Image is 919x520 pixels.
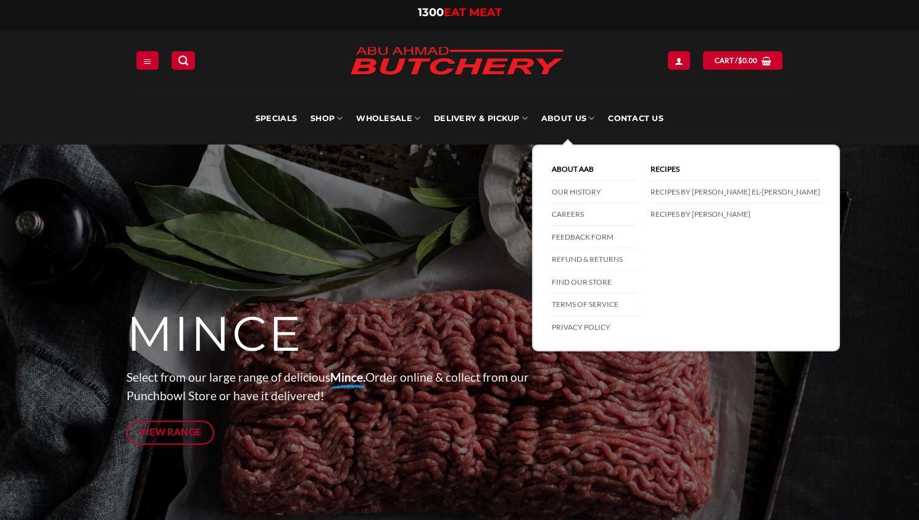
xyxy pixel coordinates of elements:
span: View Range [139,424,202,440]
span: Select from our large range of delicious Order online & collect from our Punchbowl Store or have ... [127,370,529,403]
a: About Us [541,93,594,145]
a: Search [172,51,195,69]
a: Login [668,51,690,69]
span: Cart / [715,55,758,66]
span: 1300 [418,6,444,19]
a: About AAB [552,158,638,181]
a: Terms of Service [552,293,638,316]
span: EAT MEAT [444,6,502,19]
span: MINCE [127,304,302,364]
a: Our History [552,181,638,204]
a: Specials [256,93,297,145]
a: View Range [127,421,215,445]
a: Feedback Form [552,226,638,249]
a: Menu [136,51,159,69]
a: Careers [552,203,638,226]
a: Recipes [651,158,820,181]
a: Contact Us [608,93,663,145]
a: 1300EAT MEAT [418,6,502,19]
a: Recipes by [PERSON_NAME] El-[PERSON_NAME] [651,181,820,204]
a: Wholesale [356,93,420,145]
bdi: 0.00 [738,56,758,64]
a: View cart [703,51,783,69]
a: Delivery & Pickup [434,93,528,145]
a: Refund & Returns [552,248,638,271]
strong: Mince. [330,370,365,384]
a: Find our store [552,271,638,294]
a: Recipes by [PERSON_NAME] [651,203,820,225]
a: Privacy Policy [552,316,638,338]
a: SHOP [310,93,343,145]
span: $ [738,55,742,66]
img: Abu Ahmad Butchery [339,38,574,85]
